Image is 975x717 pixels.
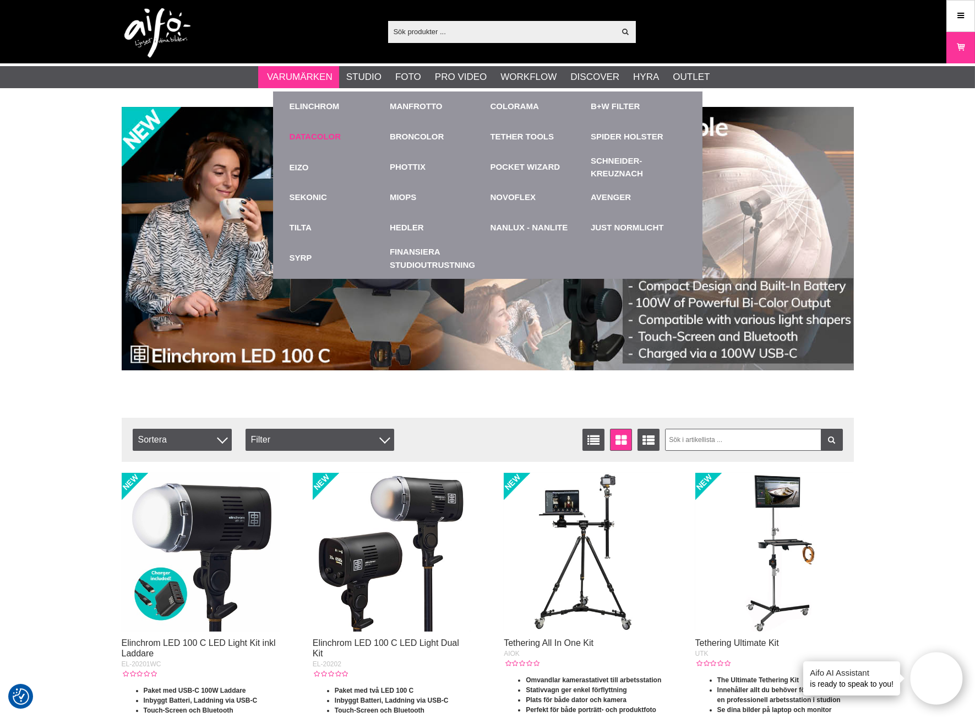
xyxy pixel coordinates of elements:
a: Broncolor [390,131,444,143]
div: Kundbetyg: 0 [504,659,539,669]
img: logo.png [124,8,190,58]
strong: Perfekt för både porträtt- och produktfoto [526,706,656,714]
h4: Aifo AI Assistant [810,667,894,678]
div: Kundbetyg: 0 [313,669,348,679]
a: Workflow [500,70,557,84]
div: Filter [246,429,394,451]
a: Phottix [390,161,426,174]
strong: Paket med två LED 100 C [335,687,413,694]
strong: en professionell arbetsstation i studion [717,696,841,704]
a: Hyra [633,70,659,84]
a: Varumärken [267,70,333,84]
div: Kundbetyg: 0 [695,659,731,669]
strong: The Ultimate Tethering Kit [717,676,799,684]
a: TILTA [290,222,312,234]
button: Samtyckesinställningar [13,687,29,707]
a: Discover [570,70,619,84]
a: Just Normlicht [591,222,664,234]
span: UTK [695,650,709,657]
strong: Omvandlar kamerastativet till arbetsstation [526,676,661,684]
a: Spider Holster [591,131,663,143]
img: Tethering Ultimate Kit [695,473,854,632]
div: Kundbetyg: 0 [122,669,157,679]
a: Foto [395,70,421,84]
img: Elinchrom LED 100 C LED Light Kit inkl Laddare [122,473,280,632]
a: Elinchrom LED 100 C LED Light Dual Kit [313,638,459,658]
a: Manfrotto [390,100,443,113]
a: Syrp [290,252,312,265]
a: Elinchrom [290,100,340,113]
a: Tether Tools [491,131,554,143]
a: Nanlux - Nanlite [491,222,568,234]
span: EL-20201WC [122,660,161,668]
a: Datacolor [290,131,341,143]
a: Studio [346,70,382,84]
strong: Touch-Screen och Bluetooth [335,707,424,714]
a: EIZO [290,152,385,182]
a: Finansiera Studioutrustning [390,243,485,273]
strong: Inbyggt Batteri, Laddning via USB-C [335,697,449,704]
input: Sök i artikellista ... [665,429,843,451]
strong: Stativvagn ger enkel förflyttning [526,686,627,694]
a: B+W Filter [591,100,640,113]
a: Fönstervisning [610,429,632,451]
span: Sortera [133,429,232,451]
span: EL-20202 [313,660,341,668]
a: Tethering Ultimate Kit [695,638,779,648]
a: Elinchrom LED 100 C LED Light Kit inkl Laddare [122,638,276,658]
span: AIOK [504,650,520,657]
strong: Plats för både dator och kamera [526,696,627,704]
input: Sök produkter ... [388,23,615,40]
img: Tethering All In One Kit [504,473,662,632]
img: Revisit consent button [13,688,29,705]
a: Filtrera [821,429,843,451]
strong: Touch-Screen och Bluetooth [144,707,233,714]
a: Pocket Wizard [491,161,560,174]
div: is ready to speak to you! [803,661,900,696]
strong: Paket med USB-C 100W Laddare [144,687,246,694]
a: Novoflex [491,191,536,204]
a: Colorama [491,100,539,113]
a: Miops [390,191,416,204]
a: Schneider-Kreuznach [591,155,686,180]
strong: Inbyggt Batteri, Laddning via USB-C [144,697,258,704]
strong: Innehåller allt du behöver för att skapa [717,686,838,694]
a: Outlet [673,70,710,84]
img: Elinchrom LED 100 C LED Light Dual Kit [313,473,471,632]
a: Avenger [591,191,631,204]
a: Tethering All In One Kit [504,638,593,648]
strong: Se dina bilder på laptop och monitor [717,706,832,714]
a: Hedler [390,222,424,234]
a: Utökad listvisning [638,429,660,451]
a: Sekonic [290,191,327,204]
img: Annons:002 banner-elin-led100c11390x.jpg [122,107,854,370]
a: Listvisning [582,429,604,451]
a: Pro Video [435,70,487,84]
